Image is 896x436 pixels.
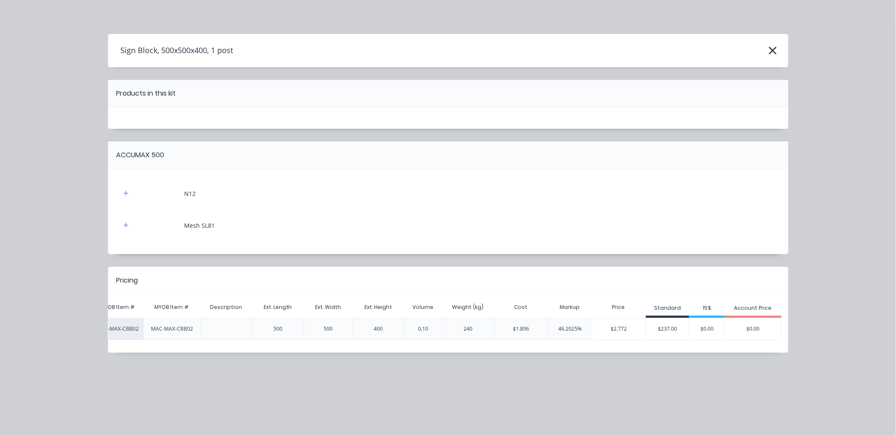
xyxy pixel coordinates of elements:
[494,318,548,340] div: $1.896
[548,299,592,316] div: Markup
[203,297,249,318] div: Description
[374,325,383,333] div: 400
[273,325,282,333] div: 500
[703,304,711,312] div: 15%
[151,325,193,333] div: MAC-MAX-CBB02
[592,299,646,316] div: Price
[690,318,725,340] div: $0.00
[494,299,548,316] div: Cost
[734,304,772,312] div: Account Price
[117,275,138,286] div: Pricing
[654,304,681,312] div: Standard
[358,297,399,318] div: Ext. Height
[308,297,348,318] div: Ext. Width
[324,325,333,333] div: 500
[117,150,165,160] div: ACCUMAX 500
[185,189,196,198] div: N12
[92,318,143,340] div: MAC-MAX-CBB02
[725,318,782,340] div: $0.00
[257,297,299,318] div: Ext. Length
[646,318,689,340] div: $237.00
[445,297,490,318] div: Weight (kg)
[108,42,233,59] h4: Sign Block, 500x500x400, 1 post
[148,297,196,318] div: MYOB Item #
[406,297,441,318] div: Volume
[464,325,472,333] div: 240
[548,318,592,340] div: 46.2025%
[418,325,429,333] div: 0.10
[92,299,143,316] div: MYOB Item #
[592,318,646,340] div: $2.772
[185,221,215,230] div: Mesh SL81
[117,88,176,99] div: Products in this kit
